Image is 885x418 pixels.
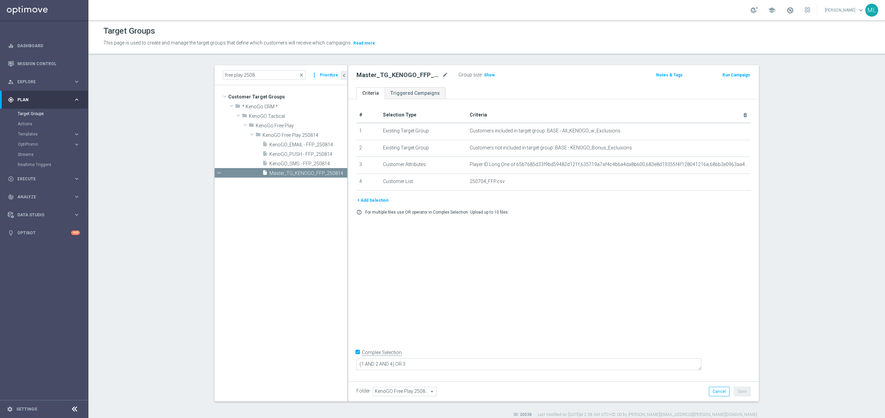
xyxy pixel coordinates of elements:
[8,194,14,200] i: track_changes
[18,142,67,146] span: OptiPromo
[255,132,261,140] i: folder
[356,388,370,394] label: Folder
[538,412,757,418] label: Last modified on [DATE] at 2:58 AM UTC+02:00 by [PERSON_NAME][EMAIL_ADDRESS][PERSON_NAME][DOMAIN_...
[824,5,865,15] a: [PERSON_NAME]keyboard_arrow_down
[470,112,487,117] span: Criteria
[8,37,80,55] div: Dashboard
[17,98,73,102] span: Plan
[8,176,14,182] i: play_circle_outline
[18,139,88,149] div: OptiPromo
[380,123,467,140] td: Existing Target Group
[380,107,467,123] th: Selection Type
[16,407,37,411] a: Settings
[734,387,751,396] button: Save
[514,412,532,418] label: ID: 30538
[262,170,268,178] i: insert_drive_file
[7,97,80,103] button: gps_fixed Plan keyboard_arrow_right
[8,55,80,73] div: Mission Control
[7,43,80,49] button: equalizer Dashboard
[8,176,73,182] div: Execute
[71,231,80,235] div: +10
[8,79,14,85] i: person_search
[8,224,80,242] div: Optibot
[709,387,730,396] button: Cancel
[18,131,80,137] button: Templates keyboard_arrow_right
[341,72,347,79] i: chevron_left
[235,103,240,111] i: folder
[353,39,376,47] button: Read more
[356,123,380,140] td: 1
[385,87,446,99] a: Triggered Campaigns
[263,132,347,138] span: KenoGO Free Play 250814
[249,122,254,130] i: folder
[7,79,80,85] button: person_search Explore keyboard_arrow_right
[73,96,80,103] i: keyboard_arrow_right
[17,80,73,84] span: Explore
[356,71,441,79] h2: Master_TG_KENOGO_FFP_250814
[262,160,268,168] i: insert_drive_file
[8,97,14,103] i: gps_fixed
[8,79,73,85] div: Explore
[103,40,352,46] span: This page is used to create and manage the target groups that define which customers will receive...
[470,145,632,151] span: Customers not included in target group: BASE - KENOGO_Bonus_Exclusions
[242,104,347,110] span: * KenoGo CRM *
[319,71,339,80] button: Prioritize
[269,161,347,167] span: KenoGO_SMS - FFP_250814
[470,162,748,167] span: Player ID Long One of 65b7685d33f9bd59482d121f,635719a7af4c4b6a4da8b600,683e8d19355f4f128041216a,...
[857,6,865,14] span: keyboard_arrow_down
[18,142,73,146] div: OptiPromo
[18,119,88,129] div: Actions
[17,195,73,199] span: Analyze
[17,37,80,55] a: Dashboard
[356,87,385,99] a: Criteria
[299,72,304,78] span: close
[8,43,14,49] i: equalizer
[269,170,347,176] span: Master_TG_KENOGO_FFP_250814
[73,131,80,138] i: keyboard_arrow_right
[7,230,80,236] button: lightbulb Optibot +10
[18,149,88,160] div: Streams
[73,141,80,148] i: keyboard_arrow_right
[18,132,73,136] div: Templates
[73,176,80,182] i: keyboard_arrow_right
[18,160,88,170] div: Realtime Triggers
[356,107,380,123] th: #
[356,174,380,190] td: 4
[8,212,73,218] div: Data Studio
[7,176,80,182] button: play_circle_outline Execute keyboard_arrow_right
[356,140,380,157] td: 2
[262,151,268,159] i: insert_drive_file
[742,112,748,118] i: delete_forever
[655,71,683,79] button: Notes & Tags
[18,129,88,139] div: Templates
[380,140,467,157] td: Existing Target Group
[256,123,347,129] span: KenoGo Free Play
[722,71,751,79] button: Run Campaign
[356,157,380,174] td: 3
[18,111,71,116] a: Target Groups
[18,142,80,147] button: OptiPromo keyboard_arrow_right
[18,152,71,157] a: Streams
[18,132,67,136] span: Templates
[7,61,80,67] button: Mission Control
[242,113,247,121] i: folder
[380,174,467,190] td: Customer List
[8,97,73,103] div: Plan
[103,26,155,36] h1: Target Groups
[768,6,775,14] span: school
[458,72,482,78] label: Group size
[228,92,347,102] span: Customer Target Groups
[73,212,80,218] i: keyboard_arrow_right
[482,72,483,78] label: :
[865,4,878,17] div: ML
[223,70,306,80] input: Quick find group or folder
[7,212,80,218] div: Data Studio keyboard_arrow_right
[249,113,347,119] span: KenoGO Tactical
